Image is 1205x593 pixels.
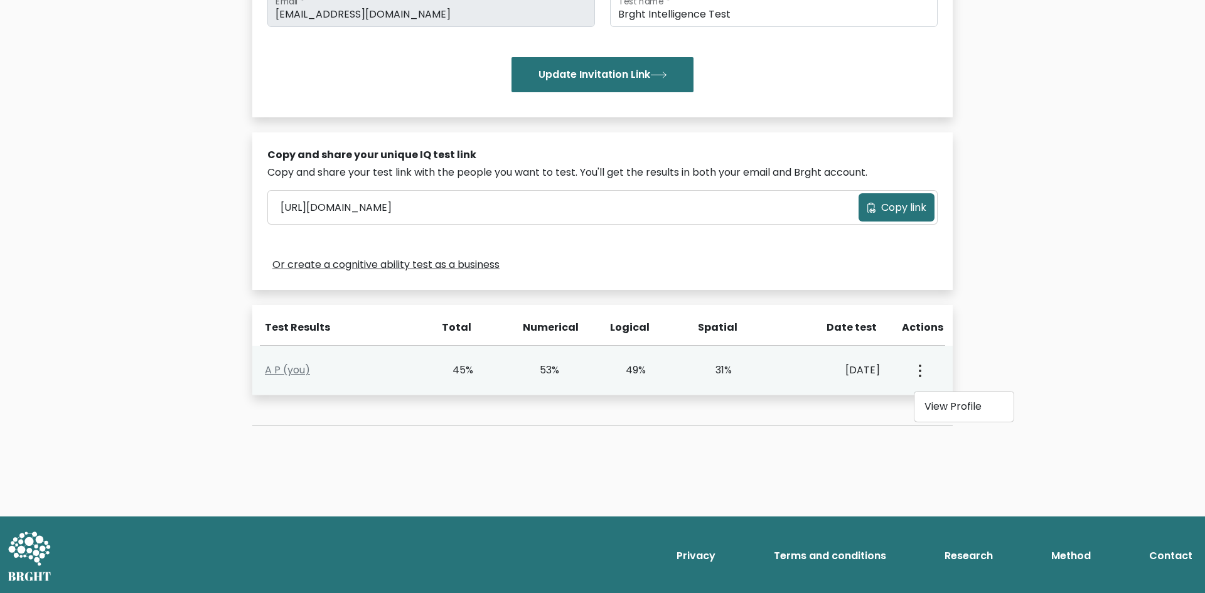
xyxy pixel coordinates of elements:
a: Terms and conditions [769,543,891,569]
a: Privacy [672,543,720,569]
a: A P (you) [265,363,310,377]
span: Copy link [881,200,926,215]
div: Copy and share your unique IQ test link [267,147,938,163]
a: Research [940,543,998,569]
button: Copy link [859,193,935,222]
div: Actions [902,320,945,335]
div: Date test [785,320,887,335]
div: Test Results [265,320,420,335]
a: Or create a cognitive ability test as a business [272,257,500,272]
div: Logical [610,320,646,335]
button: Update Invitation Link [511,57,694,92]
div: Copy and share your test link with the people you want to test. You'll get the results in both yo... [267,165,938,180]
a: Contact [1144,543,1197,569]
div: [DATE] [783,363,880,378]
div: Spatial [698,320,734,335]
div: Numerical [523,320,559,335]
div: 31% [697,363,732,378]
div: 49% [610,363,646,378]
div: 45% [437,363,473,378]
div: Total [435,320,471,335]
div: 53% [524,363,560,378]
a: Method [1046,543,1096,569]
a: View Profile [914,397,1014,417]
